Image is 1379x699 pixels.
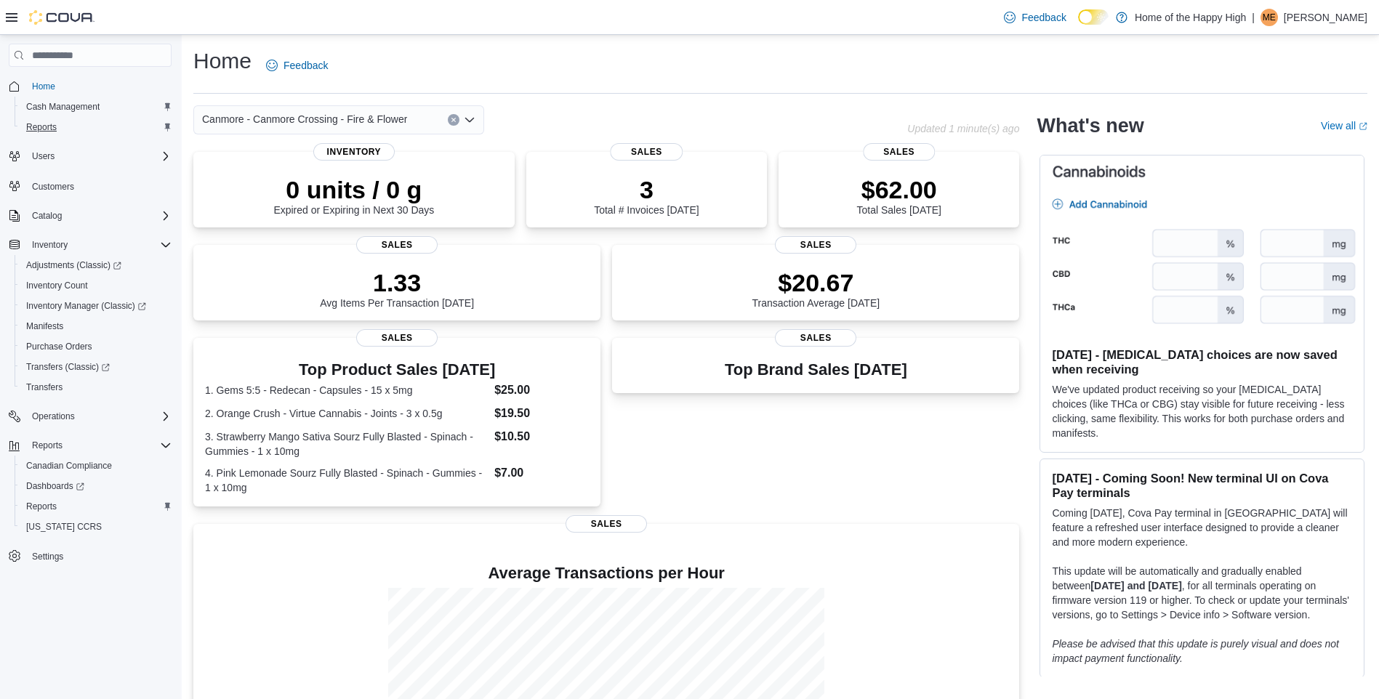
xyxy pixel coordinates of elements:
div: Expired or Expiring in Next 30 Days [273,175,434,216]
a: Purchase Orders [20,338,98,355]
p: 0 units / 0 g [273,175,434,204]
a: Home [26,78,61,95]
button: Inventory [3,235,177,255]
span: Adjustments (Classic) [26,259,121,271]
p: [PERSON_NAME] [1284,9,1367,26]
span: Manifests [26,320,63,332]
dt: 1. Gems 5:5 - Redecan - Capsules - 15 x 5mg [205,383,489,397]
span: Catalog [26,207,172,225]
p: Updated 1 minute(s) ago [907,123,1019,134]
span: Inventory [313,143,395,161]
div: Avg Items Per Transaction [DATE] [320,268,474,309]
span: ME [1263,9,1276,26]
span: Reports [26,501,57,512]
a: Reports [20,118,63,136]
span: Settings [26,547,172,565]
svg: External link [1359,122,1367,131]
button: Inventory Count [15,275,177,296]
span: Sales [775,329,856,347]
a: Inventory Manager (Classic) [15,296,177,316]
button: Home [3,76,177,97]
p: $62.00 [857,175,941,204]
button: Transfers [15,377,177,397]
span: Sales [356,236,438,254]
div: Total Sales [DATE] [857,175,941,216]
span: Home [26,77,172,95]
span: Sales [566,515,647,533]
button: [US_STATE] CCRS [15,517,177,537]
button: Reports [15,496,177,517]
span: Sales [611,143,683,161]
button: Clear input [448,114,459,126]
span: Reports [26,437,172,454]
button: Catalog [26,207,68,225]
span: Operations [26,408,172,425]
p: 3 [594,175,699,204]
a: Customers [26,178,80,195]
dt: 2. Orange Crush - Virtue Cannabis - Joints - 3 x 0.5g [205,406,489,421]
span: [US_STATE] CCRS [26,521,102,533]
nav: Complex example [9,70,172,605]
p: 1.33 [320,268,474,297]
span: Inventory Count [20,277,172,294]
span: Reports [20,498,172,515]
a: [US_STATE] CCRS [20,518,108,536]
span: Customers [32,181,74,193]
button: Open list of options [464,114,475,126]
span: Reports [20,118,172,136]
span: Canadian Compliance [20,457,172,474]
span: Feedback [1021,10,1066,25]
a: Inventory Manager (Classic) [20,297,152,315]
strong: [DATE] and [DATE] [1090,580,1181,591]
button: Operations [26,408,81,425]
a: Cash Management [20,98,105,116]
p: This update will be automatically and gradually enabled between , for all terminals operating on ... [1052,564,1352,622]
span: Canadian Compliance [26,460,112,472]
p: We've updated product receiving so your [MEDICAL_DATA] choices (like THCa or CBG) stay visible fo... [1052,382,1352,440]
a: Settings [26,548,69,565]
p: Coming [DATE], Cova Pay terminal in [GEOGRAPHIC_DATA] will feature a refreshed user interface des... [1052,506,1352,549]
span: Users [32,150,55,162]
button: Purchase Orders [15,336,177,357]
em: Please be advised that this update is purely visual and does not impact payment functionality. [1052,638,1339,664]
p: Home of the Happy High [1135,9,1246,26]
span: Inventory Manager (Classic) [26,300,146,312]
button: Settings [3,546,177,567]
a: Transfers (Classic) [15,357,177,377]
span: Adjustments (Classic) [20,256,172,274]
p: $20.67 [752,268,880,297]
button: Reports [3,435,177,456]
span: Dashboards [20,477,172,495]
a: Feedback [260,51,334,80]
button: Canadian Compliance [15,456,177,476]
span: Operations [32,411,75,422]
span: Inventory Count [26,280,88,291]
button: Operations [3,406,177,427]
span: Transfers (Classic) [20,358,172,376]
span: Transfers [26,381,63,393]
div: Transaction Average [DATE] [752,268,880,309]
button: Users [3,146,177,166]
span: Inventory [26,236,172,254]
input: Dark Mode [1078,9,1109,25]
span: Inventory [32,239,68,251]
span: Catalog [32,210,62,222]
a: Manifests [20,318,69,335]
span: Reports [32,440,63,451]
span: Washington CCRS [20,518,172,536]
span: Dashboards [26,480,84,492]
a: Transfers [20,379,68,396]
h3: [DATE] - [MEDICAL_DATA] choices are now saved when receiving [1052,347,1352,376]
h3: Top Product Sales [DATE] [205,361,589,379]
span: Customers [26,177,172,195]
dt: 4. Pink Lemonade Sourz Fully Blasted - Spinach - Gummies - 1 x 10mg [205,466,489,495]
span: Feedback [284,58,328,73]
h1: Home [193,47,252,76]
span: Reports [26,121,57,133]
span: Transfers (Classic) [26,361,110,373]
span: Users [26,148,172,165]
span: Purchase Orders [20,338,172,355]
span: Canmore - Canmore Crossing - Fire & Flower [202,110,407,128]
a: Feedback [998,3,1072,32]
